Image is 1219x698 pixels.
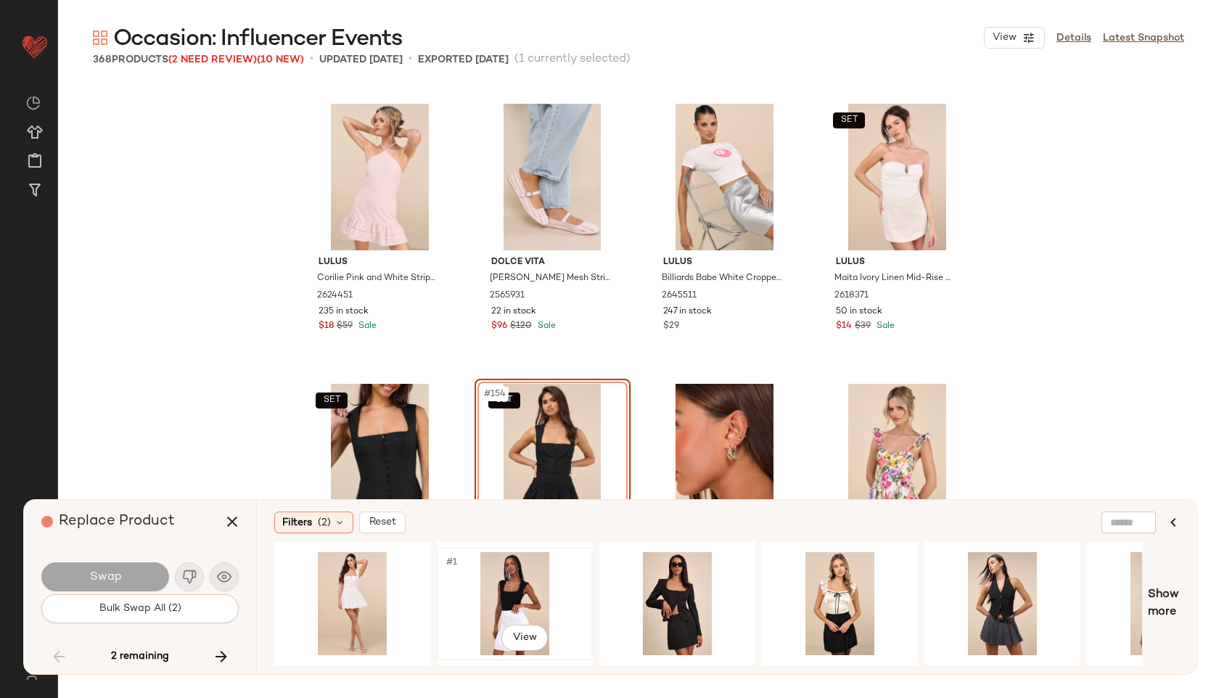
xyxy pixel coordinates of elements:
img: 11524921_2389191.jpg [652,384,797,530]
span: $29 [663,320,679,333]
span: Lulus [319,256,441,269]
p: Exported [DATE] [418,52,509,67]
img: 11796321_2452111.jpg [929,552,1075,655]
p: updated [DATE] [319,52,403,67]
span: 235 in stock [319,305,369,319]
span: $18 [319,320,334,333]
span: 22 in stock [491,305,536,319]
span: Lulus [663,256,786,269]
span: (2) [318,515,331,530]
span: 2 remaining [111,650,169,663]
span: (1 currently selected) [514,51,631,68]
button: View [984,27,1045,49]
img: 12530561_2618371.jpg [824,104,970,250]
span: Lulus [836,256,959,269]
span: • [409,51,412,68]
span: View [512,632,536,644]
span: #1 [445,555,460,570]
span: 2624451 [317,290,353,303]
span: 2618371 [834,290,869,303]
img: 11848521_2450011.jpg [442,552,588,655]
span: SET [322,395,340,406]
button: SET [833,112,865,128]
span: $59 [337,320,353,333]
span: 2565931 [490,290,525,303]
img: svg%3e [17,669,46,681]
span: • [310,51,313,68]
span: (10 New) [257,54,304,65]
span: Show more [1148,586,1179,621]
span: Sale [874,321,895,331]
img: 12606941_2645511.jpg [652,104,797,250]
span: $39 [855,320,871,333]
img: svg%3e [26,96,41,110]
span: View [992,32,1017,44]
span: (2 Need Review) [168,54,257,65]
button: SET [316,393,348,408]
img: 12581561_2624451.jpg [307,104,453,250]
span: Sale [356,321,377,331]
img: 12549201_2617031.jpg [824,384,970,530]
span: 247 in stock [663,305,712,319]
span: 50 in stock [836,305,882,319]
span: Filters [282,515,312,530]
span: Sale [535,321,556,331]
img: 2676011_02_front_2025-06-30.jpg [604,552,750,655]
span: Maita Ivory Linen Mid-Rise Micro Skort [834,272,957,285]
span: Corilie Pink and White Striped Halter Mini Dress [317,272,440,285]
img: 12668801_2565931.jpg [480,104,625,250]
span: $14 [836,320,852,333]
span: $120 [510,320,532,333]
span: Reset [369,517,396,528]
img: 12552041_2616291.jpg [279,552,425,655]
span: Replace Product [59,514,175,529]
span: [PERSON_NAME] Mesh Striped Buckle Ballet Flats [490,272,612,285]
span: #154 [483,387,509,401]
img: svg%3e [93,30,107,45]
div: Products [93,52,304,67]
span: SET [840,115,858,126]
span: 2645511 [662,290,697,303]
span: Billiards Babe White Cropped Graphic Tee [662,272,784,285]
a: Details [1056,30,1091,46]
img: 12492981_2616311.jpg [480,384,625,530]
button: Bulk Swap All (2) [41,594,239,623]
img: 12459881_2616471.jpg [307,384,453,530]
a: Latest Snapshot [1103,30,1184,46]
button: Reset [359,512,406,533]
span: Dolce Vita [491,256,614,269]
span: 368 [93,54,112,65]
span: Bulk Swap All (2) [99,603,181,615]
button: View [501,625,548,651]
img: heart_red.DM2ytmEG.svg [20,32,49,61]
span: $96 [491,320,507,333]
img: 12181941_2538751.jpg [767,552,913,655]
span: Occasion: Influencer Events [113,25,402,54]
